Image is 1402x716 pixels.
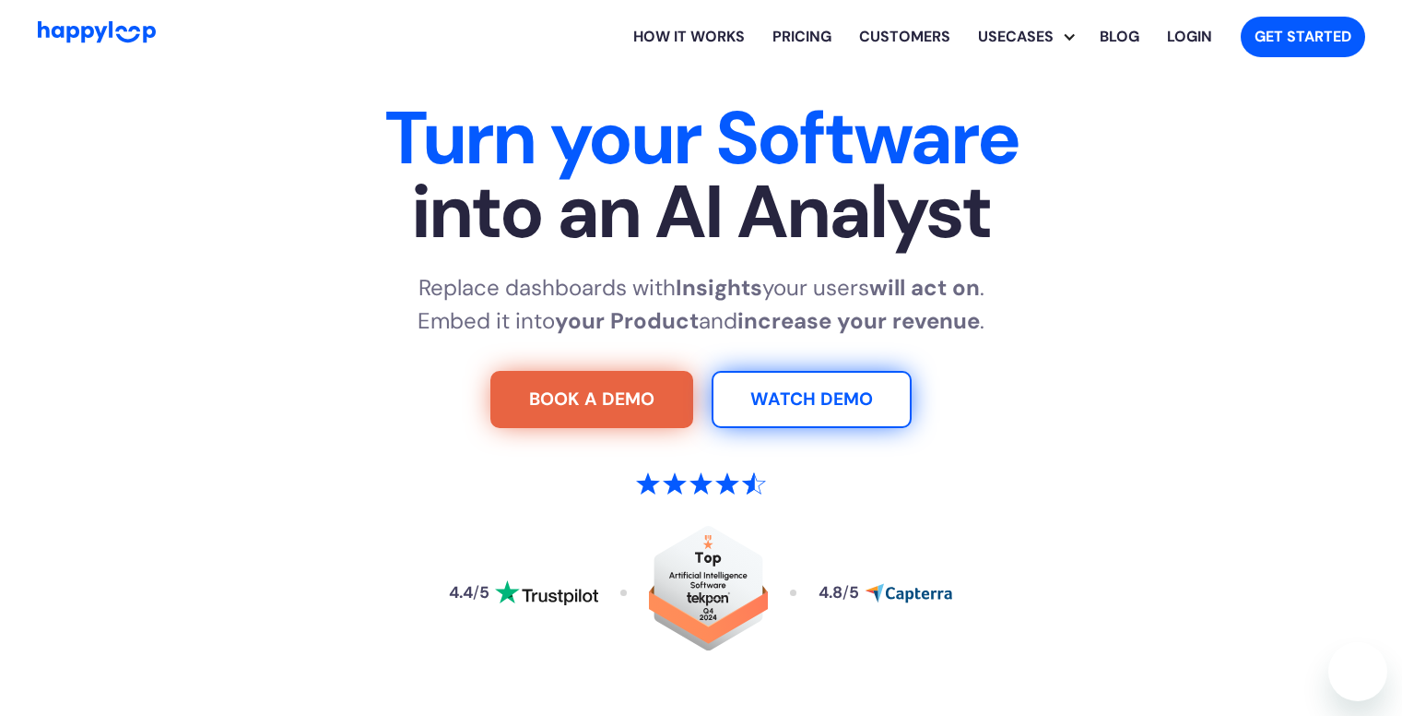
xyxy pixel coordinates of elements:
[418,271,984,338] p: Replace dashboards with your users . Embed it into and .
[473,582,479,603] span: /
[964,7,1086,66] div: Explore HappyLoop use cases
[1153,7,1226,66] a: Log in to your HappyLoop account
[964,26,1067,48] div: Usecases
[819,585,859,602] div: 4.8 5
[649,526,769,660] a: Read reviews about HappyLoop on Tekpon
[490,371,693,428] a: Try For Free
[449,585,489,602] div: 4.4 5
[555,306,699,335] strong: your Product
[819,583,953,603] a: Read reviews about HappyLoop on Capterra
[712,371,912,428] a: Watch Demo
[842,582,849,603] span: /
[759,7,845,66] a: View HappyLoop pricing plans
[619,7,759,66] a: Learn how HappyLoop works
[1328,642,1387,701] iframe: Button to launch messaging window
[38,21,156,42] img: HappyLoop Logo
[126,101,1277,249] h1: Turn your Software
[978,7,1086,66] div: Usecases
[869,273,980,302] strong: will act on
[845,7,964,66] a: Learn how HappyLoop works
[1241,17,1365,57] a: Get started with HappyLoop
[676,273,762,302] strong: Insights
[737,306,980,335] strong: increase your revenue
[449,580,598,606] a: Read reviews about HappyLoop on Trustpilot
[126,175,1277,249] span: into an AI Analyst
[1086,7,1153,66] a: Visit the HappyLoop blog for insights
[38,21,156,52] a: Go to Home Page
